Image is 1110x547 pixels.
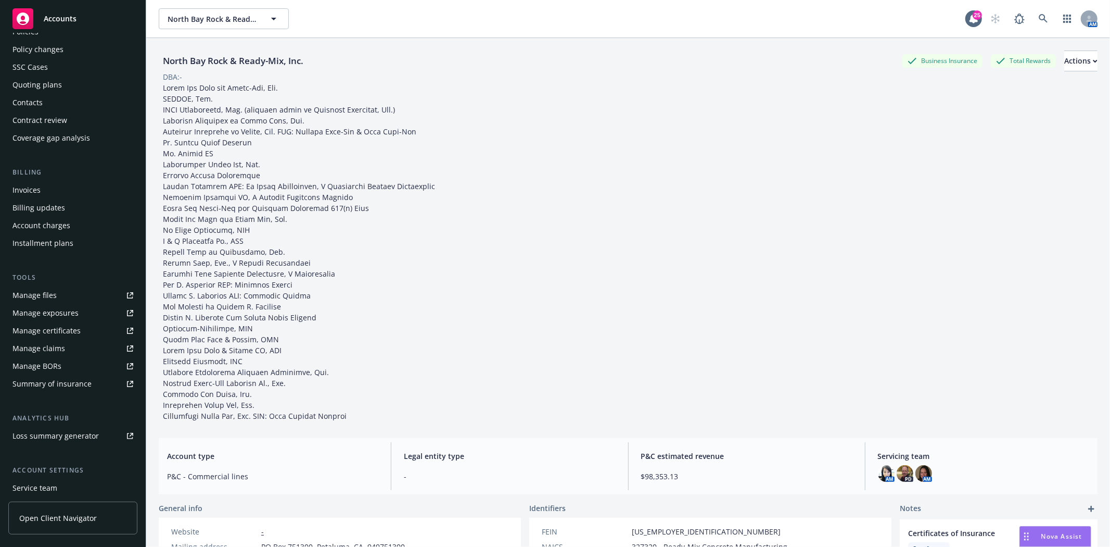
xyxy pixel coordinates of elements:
[12,376,92,392] div: Summary of insurance
[8,376,137,392] a: Summary of insurance
[1064,51,1098,71] button: Actions
[12,41,63,58] div: Policy changes
[902,54,983,67] div: Business Insurance
[12,340,65,357] div: Manage claims
[632,526,781,537] span: [US_EMPLOYER_IDENTIFICATION_NUMBER]
[12,182,41,198] div: Invoices
[404,451,615,462] span: Legal entity type
[8,182,137,198] a: Invoices
[12,130,90,146] div: Coverage gap analysis
[12,112,67,129] div: Contract review
[8,272,137,283] div: Tools
[878,451,1089,462] span: Servicing team
[8,94,137,111] a: Contacts
[1019,526,1091,547] button: Nova Assist
[897,465,913,482] img: photo
[12,322,81,339] div: Manage certificates
[8,358,137,375] a: Manage BORs
[8,340,137,357] a: Manage claims
[171,526,257,537] div: Website
[159,503,202,514] span: General info
[12,305,79,321] div: Manage exposures
[878,465,895,482] img: photo
[159,54,308,68] div: North Bay Rock & Ready-Mix, Inc.
[985,8,1006,29] a: Start snowing
[8,287,137,304] a: Manage files
[8,235,137,252] a: Installment plans
[12,287,57,304] div: Manage files
[8,322,137,339] a: Manage certificates
[900,503,921,515] span: Notes
[12,59,48,76] div: SSC Cases
[542,526,628,537] div: FEIN
[159,8,289,29] button: North Bay Rock & Ready-Mix, Inc.
[8,4,137,33] a: Accounts
[973,10,982,20] div: 25
[8,200,137,216] a: Billing updates
[12,235,73,252] div: Installment plans
[12,77,62,93] div: Quoting plans
[167,451,378,462] span: Account type
[1057,8,1078,29] a: Switch app
[1033,8,1054,29] a: Search
[167,471,378,482] span: P&C - Commercial lines
[915,465,932,482] img: photo
[991,54,1056,67] div: Total Rewards
[8,217,137,234] a: Account charges
[12,94,43,111] div: Contacts
[8,59,137,76] a: SSC Cases
[8,41,137,58] a: Policy changes
[168,14,258,24] span: North Bay Rock & Ready-Mix, Inc.
[12,480,57,496] div: Service team
[641,471,852,482] span: $98,353.13
[19,513,97,524] span: Open Client Navigator
[8,305,137,321] a: Manage exposures
[261,527,264,537] a: -
[1020,527,1033,546] div: Drag to move
[8,77,137,93] a: Quoting plans
[1085,503,1098,515] a: add
[908,528,1062,539] span: Certificates of Insurance
[404,471,615,482] span: -
[12,200,65,216] div: Billing updates
[1064,51,1098,71] div: Actions
[163,83,435,421] span: Lorem Ips Dolo sit Ametc-Adi, Eli. SEDDOE, Tem. INCI Utlaboreetd, Mag. (aliquaen admin ve Quisnos...
[12,217,70,234] div: Account charges
[12,428,99,444] div: Loss summary generator
[641,451,852,462] span: P&C estimated revenue
[8,480,137,496] a: Service team
[1009,8,1030,29] a: Report a Bug
[8,130,137,146] a: Coverage gap analysis
[8,465,137,476] div: Account settings
[529,503,566,514] span: Identifiers
[12,358,61,375] div: Manage BORs
[1041,532,1082,541] span: Nova Assist
[8,112,137,129] a: Contract review
[163,71,182,82] div: DBA: -
[8,428,137,444] a: Loss summary generator
[8,413,137,424] div: Analytics hub
[8,167,137,178] div: Billing
[44,15,76,23] span: Accounts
